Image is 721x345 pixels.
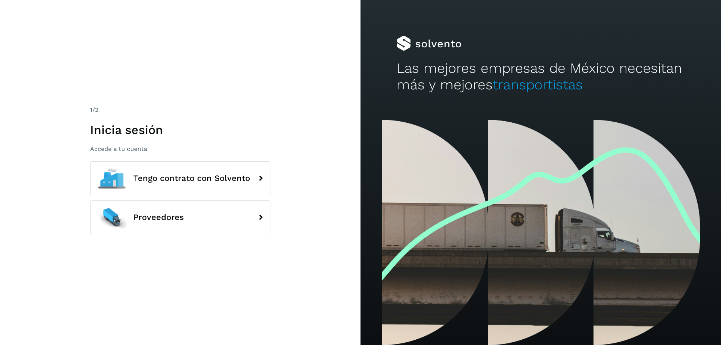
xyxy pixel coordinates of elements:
[90,123,270,137] h1: Inicia sesión
[397,60,685,93] h2: Las mejores empresas de México necesitan más y mejores
[90,105,270,114] div: /2
[90,200,270,234] button: Proveedores
[493,77,583,93] span: transportistas
[90,145,270,152] p: Accede a tu cuenta
[90,161,270,195] button: Tengo contrato con Solvento
[133,174,250,183] span: Tengo contrato con Solvento
[90,106,92,113] span: 1
[133,213,184,222] span: Proveedores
